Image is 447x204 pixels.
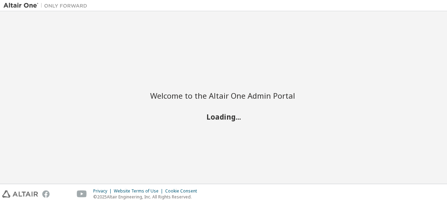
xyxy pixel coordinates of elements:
h2: Loading... [150,112,297,121]
div: Website Terms of Use [114,188,165,194]
div: Cookie Consent [165,188,201,194]
p: © 2025 Altair Engineering, Inc. All Rights Reserved. [93,194,201,200]
img: Altair One [3,2,91,9]
div: Privacy [93,188,114,194]
img: youtube.svg [77,190,87,198]
img: facebook.svg [42,190,50,198]
img: altair_logo.svg [2,190,38,198]
h2: Welcome to the Altair One Admin Portal [150,91,297,100]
